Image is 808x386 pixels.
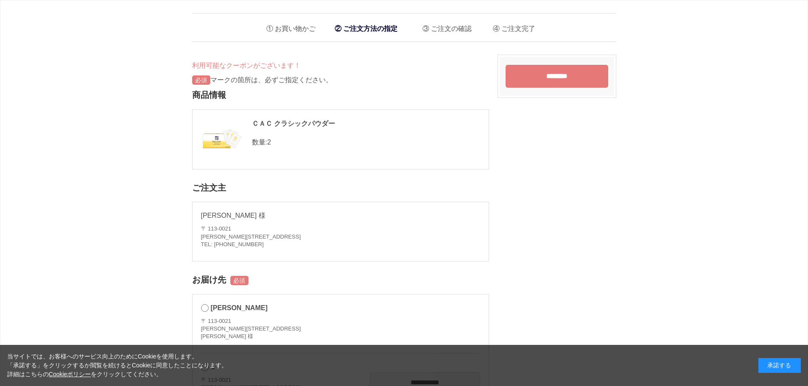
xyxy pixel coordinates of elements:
p: [PERSON_NAME] 様 [201,211,480,221]
address: 〒 113-0021 [PERSON_NAME][STREET_ADDRESS] [PERSON_NAME] 様 [201,317,301,341]
span: [PERSON_NAME] [211,304,268,311]
li: ご注文方法の指定 [330,20,402,37]
li: ご注文の確認 [416,18,472,35]
h2: ご注文主 [192,178,489,198]
p: 数量: [201,137,480,147]
img: 060002.jpg [201,118,243,161]
h2: 商品情報 [192,85,489,105]
span: 2 [267,139,271,146]
div: 承諾する [758,358,801,373]
address: 〒 113-0021 [PERSON_NAME][STREET_ADDRESS] TEL: [PHONE_NUMBER] [201,225,480,248]
div: ＣＡＣ クラシックパウダー [201,118,480,129]
li: お買い物かご [260,18,316,35]
p: 利用可能なクーポンがございます！ [192,61,489,71]
p: マークの箇所は、必ずご指定ください。 [192,75,489,85]
h2: お届け先 [192,270,489,290]
div: 当サイトでは、お客様へのサービス向上のためにCookieを使用します。 「承諾する」をクリックするか閲覧を続けるとCookieに同意したことになります。 詳細はこちらの をクリックしてください。 [7,352,228,379]
a: Cookieポリシー [49,371,91,378]
li: ご注文完了 [486,18,535,35]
